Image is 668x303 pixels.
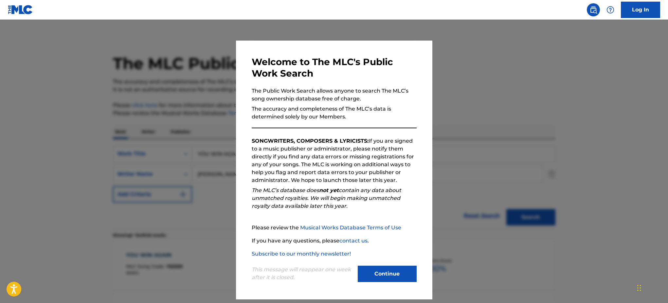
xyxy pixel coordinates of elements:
[637,278,641,298] div: Drag
[252,237,417,245] p: If you have any questions, please .
[650,200,668,253] iframe: Resource Center
[252,137,417,184] p: If you are signed to a music publisher or administrator, please notify them directly if you find ...
[252,224,417,232] p: Please review the
[604,3,617,16] div: Help
[319,187,339,193] strong: not yet
[635,272,668,303] iframe: Chat Widget
[589,6,597,14] img: search
[300,224,401,231] a: Musical Works Database Terms of Use
[252,87,417,103] p: The Public Work Search allows anyone to search The MLC’s song ownership database free of charge.
[252,187,401,209] em: The MLC’s database does contain any data about unmatched royalties. We will begin making unmatche...
[621,2,660,18] a: Log In
[587,3,600,16] a: Public Search
[252,105,417,121] p: The accuracy and completeness of The MLC’s data is determined solely by our Members.
[252,266,354,281] p: This message will reappear one week after it is closed.
[339,238,368,244] a: contact us
[252,251,351,257] a: Subscribe to our monthly newsletter!
[606,6,614,14] img: help
[358,266,417,282] button: Continue
[252,138,369,144] strong: SONGWRITERS, COMPOSERS & LYRICISTS:
[252,56,417,79] h3: Welcome to The MLC's Public Work Search
[8,5,33,14] img: MLC Logo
